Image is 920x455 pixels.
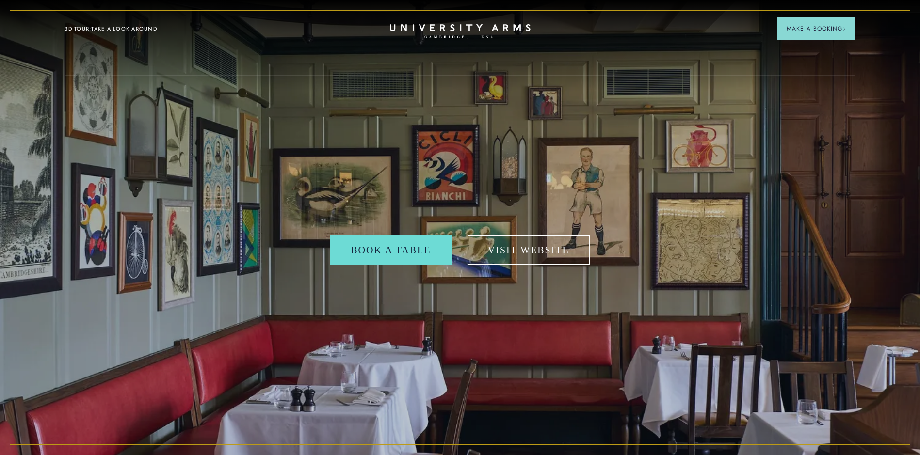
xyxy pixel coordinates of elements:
[390,24,531,39] a: Home
[330,235,451,265] a: Book a table
[842,27,846,31] img: Arrow icon
[777,17,855,40] button: Make a BookingArrow icon
[787,24,846,33] span: Make a Booking
[65,25,157,33] a: 3D TOUR:TAKE A LOOK AROUND
[468,235,590,265] a: Visit Website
